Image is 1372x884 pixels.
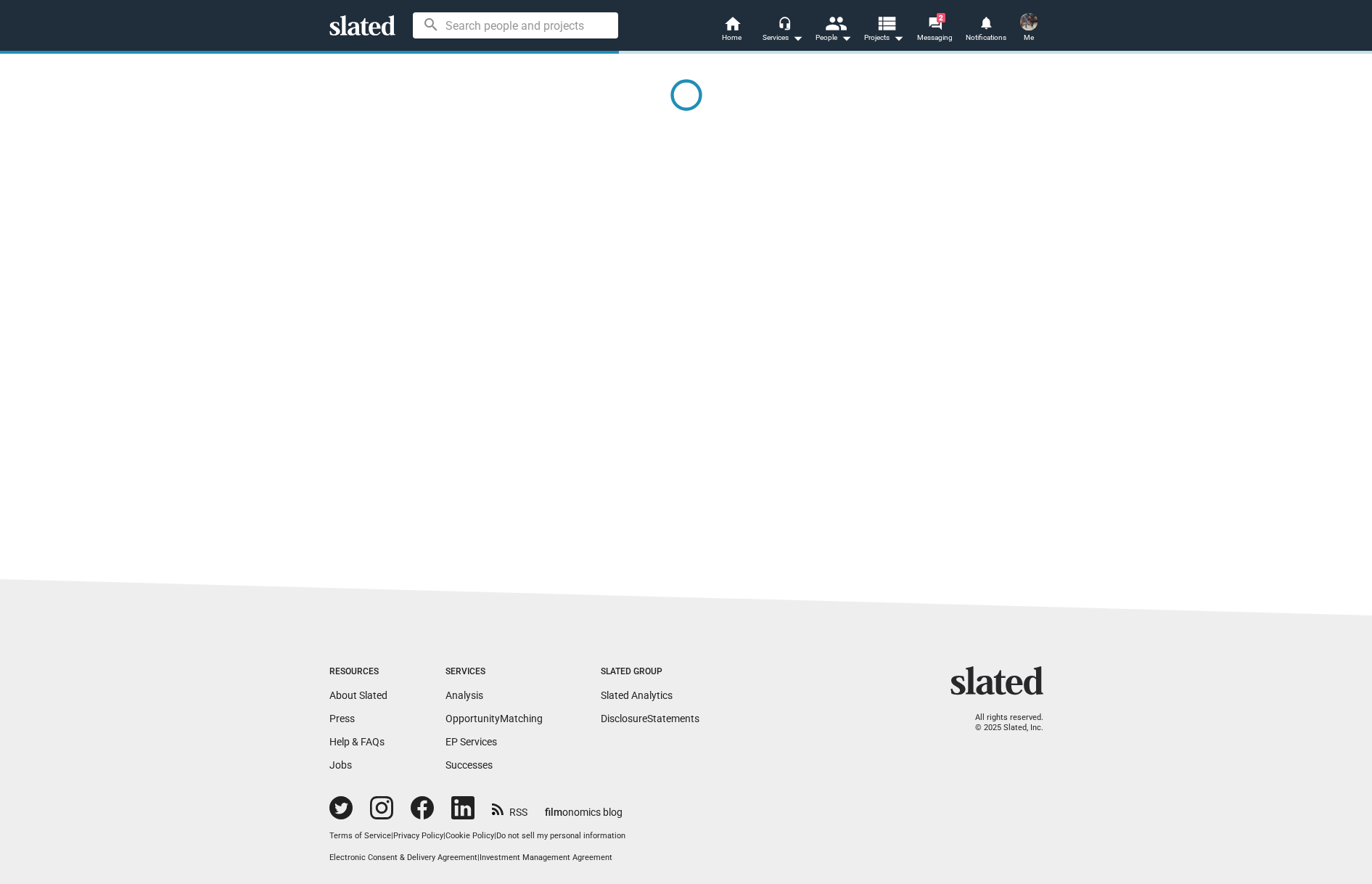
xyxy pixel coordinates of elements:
div: Services [763,29,803,46]
a: DisclosureStatements [601,713,699,724]
div: Services [445,666,543,678]
a: Privacy Policy [393,831,443,840]
a: OpportunityMatching [445,713,543,724]
mat-icon: arrow_drop_down [789,29,806,46]
mat-icon: people [824,12,845,33]
mat-icon: headset_mic [778,16,791,29]
span: 2 [937,13,945,22]
p: All rights reserved. © 2025 Slated, Inc. [960,713,1043,734]
span: | [443,831,445,840]
a: Terms of Service [329,831,391,840]
a: About Slated [329,689,387,701]
mat-icon: view_list [875,12,896,33]
mat-icon: home [723,15,741,32]
input: Search people and projects [413,12,618,38]
div: People [816,29,852,46]
a: Investment Management Agreement [480,853,612,862]
a: Analysis [445,689,483,701]
button: Projects [859,15,910,46]
span: Me [1024,29,1034,46]
mat-icon: arrow_drop_down [890,29,907,46]
div: Resources [329,666,387,678]
img: Tim Viola [1020,13,1038,30]
button: Do not sell my personal information [496,831,625,842]
a: 2Messaging [910,15,961,46]
button: Tim ViolaMe [1011,10,1046,48]
mat-icon: arrow_drop_down [837,29,855,46]
span: film [545,806,562,818]
a: filmonomics blog [545,794,623,819]
a: Jobs [329,759,352,771]
a: EP Services [445,736,497,748]
div: Slated Group [601,666,699,678]
a: Slated Analytics [601,689,673,701]
a: Cookie Policy [445,831,494,840]
span: | [477,853,480,862]
a: Notifications [961,15,1011,46]
a: RSS [492,797,527,819]
button: People [808,15,859,46]
span: Notifications [966,29,1006,46]
mat-icon: notifications [979,15,993,29]
a: Help & FAQs [329,736,385,748]
a: Successes [445,759,493,771]
span: Messaging [917,29,953,46]
span: | [391,831,393,840]
a: Press [329,713,355,724]
span: Home [722,29,742,46]
span: | [494,831,496,840]
button: Services [757,15,808,46]
span: Projects [864,29,904,46]
mat-icon: forum [928,16,942,30]
a: Home [707,15,757,46]
a: Electronic Consent & Delivery Agreement [329,853,477,862]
